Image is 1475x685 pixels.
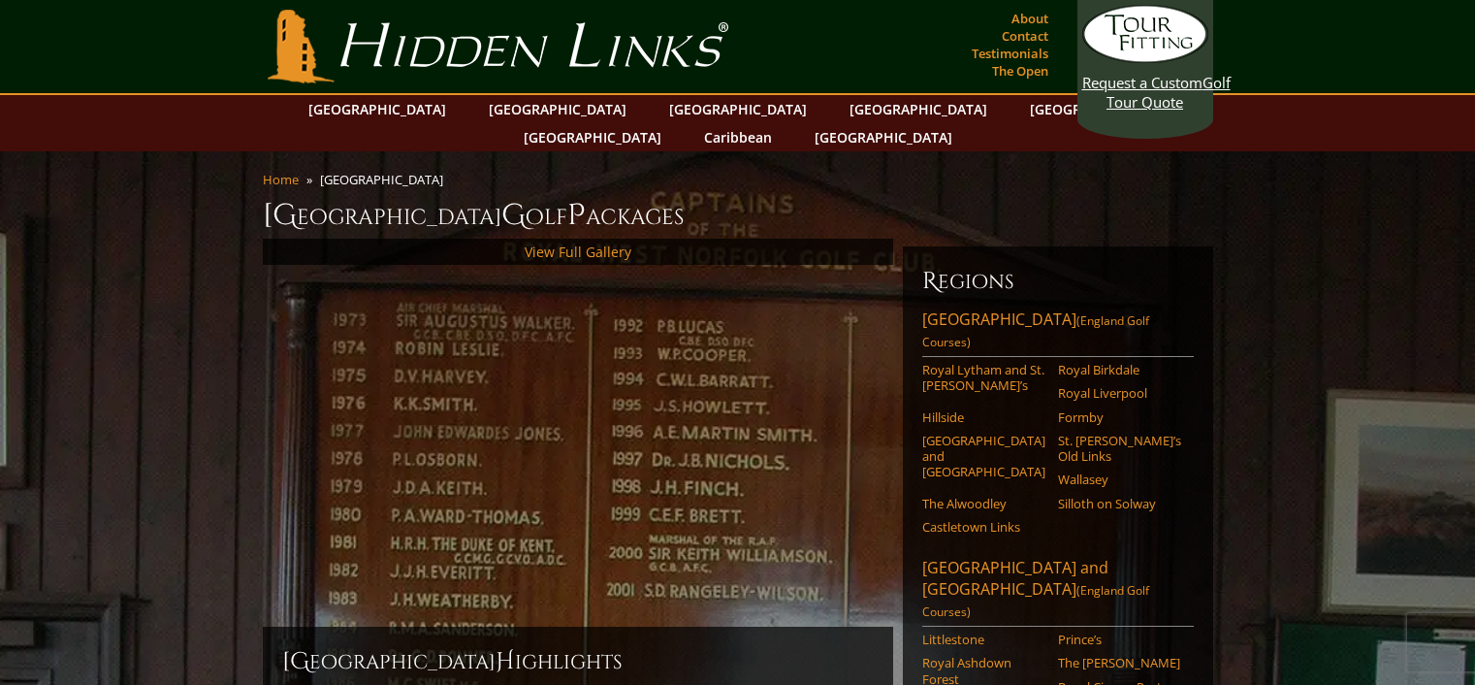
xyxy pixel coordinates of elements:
[1058,433,1181,465] a: St. [PERSON_NAME]’s Old Links
[922,409,1045,425] a: Hillside
[922,582,1149,620] span: (England Golf Courses)
[922,519,1045,535] a: Castletown Links
[1058,632,1181,647] a: Prince’s
[987,57,1053,84] a: The Open
[922,309,1194,357] a: [GEOGRAPHIC_DATA](England Golf Courses)
[1082,5,1208,112] a: Request a CustomGolf Tour Quote
[922,312,1149,350] span: (England Golf Courses)
[922,433,1045,480] a: [GEOGRAPHIC_DATA] and [GEOGRAPHIC_DATA]
[922,362,1045,394] a: Royal Lytham and St. [PERSON_NAME]’s
[263,196,1213,235] h1: [GEOGRAPHIC_DATA] olf ackages
[922,632,1045,647] a: Littlestone
[967,40,1053,67] a: Testimonials
[496,646,515,677] span: H
[659,95,817,123] a: [GEOGRAPHIC_DATA]
[922,266,1194,297] h6: Regions
[263,171,299,188] a: Home
[1058,655,1181,670] a: The [PERSON_NAME]
[922,557,1194,627] a: [GEOGRAPHIC_DATA] and [GEOGRAPHIC_DATA](England Golf Courses)
[567,196,586,235] span: P
[1058,362,1181,377] a: Royal Birkdale
[282,646,874,677] h2: [GEOGRAPHIC_DATA] ighlights
[501,196,526,235] span: G
[922,496,1045,511] a: The Alwoodley
[1082,73,1202,92] span: Request a Custom
[1058,496,1181,511] a: Silloth on Solway
[525,243,631,261] a: View Full Gallery
[479,95,636,123] a: [GEOGRAPHIC_DATA]
[694,123,782,151] a: Caribbean
[805,123,962,151] a: [GEOGRAPHIC_DATA]
[1020,95,1177,123] a: [GEOGRAPHIC_DATA]
[1058,385,1181,401] a: Royal Liverpool
[997,22,1053,49] a: Contact
[1058,409,1181,425] a: Formby
[514,123,671,151] a: [GEOGRAPHIC_DATA]
[1007,5,1053,32] a: About
[299,95,456,123] a: [GEOGRAPHIC_DATA]
[320,171,451,188] li: [GEOGRAPHIC_DATA]
[840,95,997,123] a: [GEOGRAPHIC_DATA]
[1058,472,1181,487] a: Wallasey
